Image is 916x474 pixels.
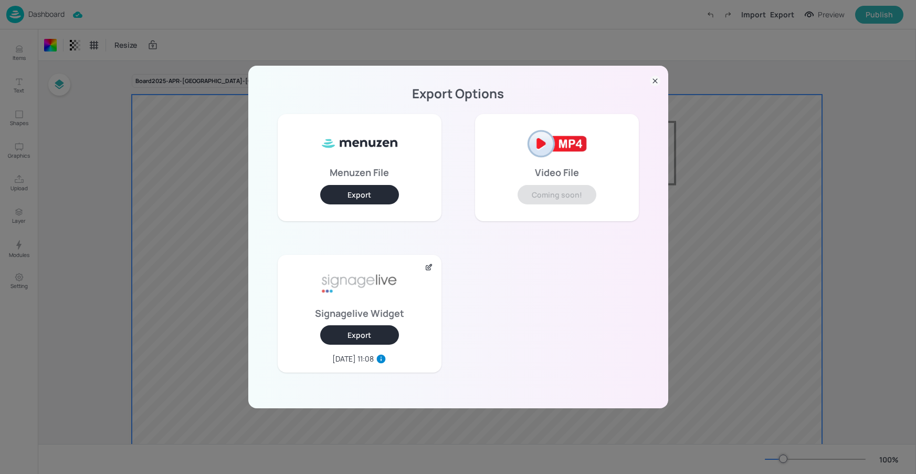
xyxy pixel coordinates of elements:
button: Export [320,325,399,345]
div: [DATE] 11:08 [332,353,374,364]
svg: Last export widget in this device [376,354,386,364]
p: Video File [535,169,579,176]
p: Export Options [261,90,656,97]
img: signage-live-aafa7296.png [320,263,399,305]
img: ml8WC8f0XxQ8HKVnnVUe7f5Gv1vbApsJzyFa2MjOoB8SUy3kBkfteYo5TIAmtfcjWXsj8oHYkuYqrJRUn+qckOrNdzmSzIzkA... [320,122,399,164]
p: Menuzen File [330,169,389,176]
p: Signagelive Widget [315,310,404,317]
button: Export [320,185,399,204]
img: mp4-2af2121e.png [518,122,596,164]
